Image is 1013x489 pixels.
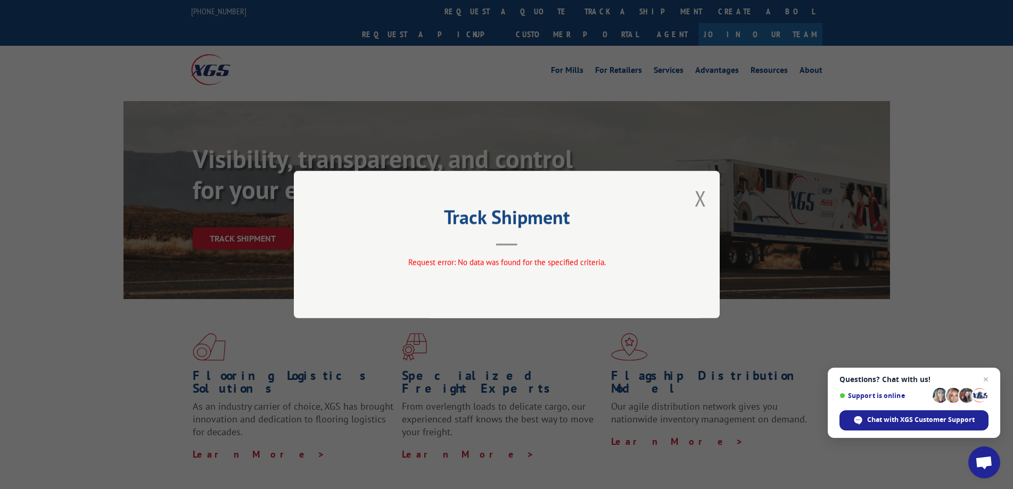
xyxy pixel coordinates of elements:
button: Close modal [695,184,706,212]
span: Support is online [839,392,929,400]
div: Chat with XGS Customer Support [839,410,989,430]
span: Close chat [979,373,992,386]
span: Questions? Chat with us! [839,375,989,384]
span: Chat with XGS Customer Support [867,415,975,425]
div: Open chat [968,446,1000,478]
h2: Track Shipment [347,210,666,230]
span: Request error: No data was found for the specified criteria. [408,257,605,267]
